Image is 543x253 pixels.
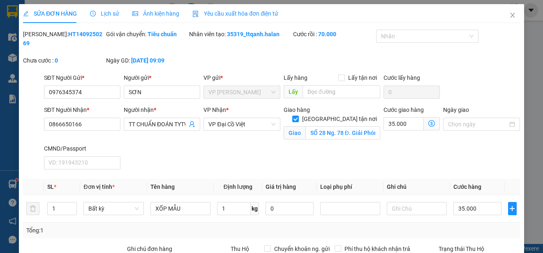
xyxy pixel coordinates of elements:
span: Lấy tận nơi [345,73,380,82]
img: icon [192,11,199,17]
input: Ngày giao [448,120,507,129]
span: SỬA ĐƠN HÀNG [23,10,77,17]
span: kg [251,202,259,215]
div: Cước rồi : [293,30,374,39]
div: Gói vận chuyển: [106,30,187,39]
span: Tên hàng [150,183,175,190]
b: 70.000 [318,31,336,37]
span: [GEOGRAPHIC_DATA] tận nơi [299,114,380,123]
div: Tổng: 1 [26,226,210,235]
b: 0 [55,57,58,64]
span: Cước hàng [453,183,481,190]
span: VP Hoàng Văn Thụ [208,86,275,98]
div: Ngày GD: [106,56,187,65]
div: Nhân viên tạo: [189,30,291,39]
span: Giao [284,126,305,139]
div: SĐT Người Gửi [44,73,120,82]
input: Ghi Chú [387,202,447,215]
input: VD: Bàn, Ghế [150,202,210,215]
button: Close [501,4,524,27]
input: Cước lấy hàng [384,86,440,99]
input: Giao tận nơi [305,126,380,139]
div: Người nhận [124,105,200,114]
b: [DATE] 09:09 [131,57,164,64]
div: [PERSON_NAME]: [23,30,104,48]
span: dollar-circle [428,120,435,127]
div: CMND/Passport [44,144,120,153]
span: Định lượng [224,183,252,190]
span: Ảnh kiện hàng [132,10,179,17]
label: Cước giao hàng [384,107,424,113]
input: Cước giao hàng [384,117,424,130]
th: Loại phụ phí [317,179,384,195]
span: SL [47,183,54,190]
span: close [509,12,516,19]
span: Lấy hàng [284,74,307,81]
span: Đơn vị tính [83,183,114,190]
span: Thu Hộ [231,246,249,252]
span: VP Nhận [203,107,226,113]
label: Ghi chú đơn hàng [127,246,172,252]
span: Lấy [284,85,303,98]
span: plus [508,205,516,212]
span: Lịch sử [90,10,119,17]
button: delete [26,202,39,215]
span: Giá trị hàng [266,183,296,190]
label: Cước lấy hàng [384,74,420,81]
button: plus [508,202,517,215]
span: clock-circle [90,11,96,16]
span: picture [132,11,138,16]
th: Ghi chú [384,179,450,195]
div: Chưa cước : [23,56,104,65]
label: Ngày giao [443,107,469,113]
span: edit [23,11,29,16]
input: Dọc đường [303,85,380,98]
span: Giao hàng [284,107,310,113]
b: Tiêu chuẩn [148,31,177,37]
div: Người gửi [124,73,200,82]
div: VP gửi [203,73,280,82]
span: Yêu cầu xuất hóa đơn điện tử [192,10,278,17]
div: SĐT Người Nhận [44,105,120,114]
span: VP Đại Cồ Việt [208,118,275,130]
b: 35319_ttqanh.halan [227,31,280,37]
span: user-add [189,121,195,128]
span: Bất kỳ [88,202,139,215]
